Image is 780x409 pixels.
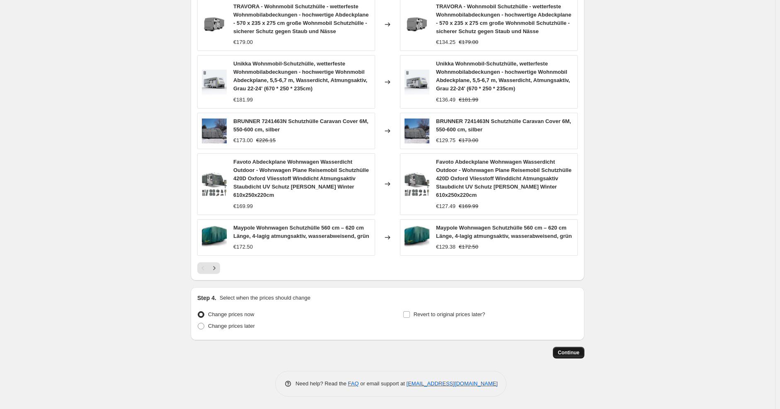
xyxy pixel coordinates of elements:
div: €179.00 [233,38,253,46]
div: €129.75 [436,136,455,145]
span: Need help? Read the [296,380,348,387]
strike: €179.00 [459,38,478,46]
span: BRUNNER 7241463N Schutzhülle Caravan Cover 6M, 550-600 cm, silber [436,118,571,133]
div: €127.49 [436,202,455,211]
span: Revert to original prices later? [414,311,485,317]
span: TRAVORA - Wohnmobil Schutzhülle - wetterfeste Wohnmobilabdeckungen - hochwertige Abdeckplane - 57... [233,3,368,34]
img: 41c0W6RuvwL_80x.jpg [202,70,227,94]
button: Continue [553,347,584,358]
span: Change prices later [208,323,255,329]
strike: €173.00 [459,136,478,145]
img: 41c0W6RuvwL_80x.jpg [405,70,429,94]
span: Favoto Abdeckplane Wohnwagen Wasserdicht Outdoor - Wohnwagen Plane Reisemobil Schutzhülle 420D Ox... [233,159,369,198]
img: 71q7f7yWxnL_80x.jpg [202,225,227,250]
span: Change prices now [208,311,254,317]
div: €181.99 [233,96,253,104]
div: €169.99 [233,202,253,211]
p: Select when the prices should change [220,294,310,302]
img: 51kMH779ZAL_80x.jpg [202,12,227,37]
span: or email support at [359,380,407,387]
img: 711NTj6YKxL_80x.jpg [405,172,429,196]
h2: Step 4. [197,294,216,302]
span: Unikka Wohnmobil-Schutzhülle, wetterfeste Wohnmobilabdeckungen - hochwertige Wohnmobil Abdeckplan... [436,61,570,92]
div: €134.25 [436,38,455,46]
span: Maypole Wohnwagen Schutzhülle 560 cm – 620 cm Länge, 4-lagig atmungsaktiv, wasserabweisend, grün [436,225,572,239]
img: 81LdzFOiAsL_80x.jpg [202,119,227,143]
span: Unikka Wohnmobil-Schutzhülle, wetterfeste Wohnmobilabdeckungen - hochwertige Wohnmobil Abdeckplan... [233,61,367,92]
a: FAQ [348,380,359,387]
div: €172.50 [233,243,253,251]
div: €136.49 [436,96,455,104]
strike: €172.50 [459,243,478,251]
div: €173.00 [233,136,253,145]
strike: €226.15 [256,136,276,145]
span: Maypole Wohnwagen Schutzhülle 560 cm – 620 cm Länge, 4-lagig atmungsaktiv, wasserabweisend, grün [233,225,369,239]
span: Favoto Abdeckplane Wohnwagen Wasserdicht Outdoor - Wohnwagen Plane Reisemobil Schutzhülle 420D Ox... [436,159,572,198]
img: 81LdzFOiAsL_80x.jpg [405,119,429,143]
span: Continue [558,349,579,356]
a: [EMAIL_ADDRESS][DOMAIN_NAME] [407,380,498,387]
strike: €181.99 [459,96,478,104]
img: 51kMH779ZAL_80x.jpg [405,12,429,37]
span: BRUNNER 7241463N Schutzhülle Caravan Cover 6M, 550-600 cm, silber [233,118,368,133]
nav: Pagination [197,262,220,274]
div: €129.38 [436,243,455,251]
img: 71q7f7yWxnL_80x.jpg [405,225,429,250]
span: TRAVORA - Wohnmobil Schutzhülle - wetterfeste Wohnmobilabdeckungen - hochwertige Abdeckplane - 57... [436,3,571,34]
img: 711NTj6YKxL_80x.jpg [202,172,227,196]
button: Next [208,262,220,274]
strike: €169.99 [459,202,478,211]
